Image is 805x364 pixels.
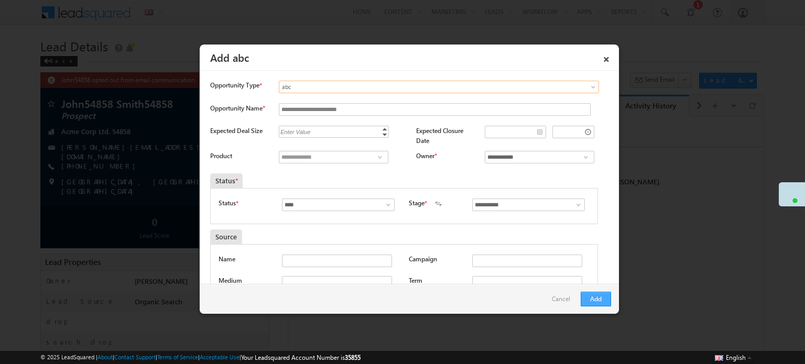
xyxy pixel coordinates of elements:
[32,60,56,70] span: [DATE]
[219,276,242,285] label: Medium
[552,292,575,312] a: Cancel
[380,131,389,137] a: Decrement
[52,8,131,24] div: Opportunity,x1,Email Bounced,Email Link Clicked,Email Marked Spam & 90 more..
[180,12,201,21] div: All Time
[32,72,64,82] span: 01:36 AM
[10,8,47,24] span: Activity Type
[200,354,240,360] a: Acceptable Use
[157,354,198,360] a: Terms of Service
[68,60,373,69] span: Lead associated with by .
[210,229,242,244] div: Source
[318,60,371,69] span: [PERSON_NAME]
[210,104,265,112] label: Opportunity Name
[380,126,389,131] a: Increment
[279,126,312,138] div: Enter Value
[210,152,232,160] label: Product
[219,198,236,208] label: Status
[597,48,615,67] a: ×
[210,81,259,90] span: Opportunity Type
[569,200,582,210] a: Show All Items
[40,352,361,362] span: © 2025 LeadSquared | | | | |
[114,354,156,360] a: Contact Support
[416,127,463,145] label: Expected Closure Date
[726,354,746,361] span: English
[210,50,249,64] a: Add abc
[97,354,113,360] a: About
[241,354,361,361] span: Your Leadsquared Account Number is
[379,200,392,210] a: Show All Items
[409,198,425,208] label: Stage
[712,351,754,363] button: English
[55,12,85,21] div: 95 Selected
[158,8,172,24] span: Time
[198,60,302,69] a: Acme Corp Ltd. 54858
[416,152,437,160] label: Owner
[210,127,263,135] label: Expected Deal Size
[373,152,386,162] a: Show All Items
[210,173,243,188] div: Status
[345,354,361,361] span: 35855
[581,292,611,306] button: Add
[10,41,45,50] div: [DATE]
[579,152,592,162] a: Show All Items
[219,255,235,264] label: Name
[279,82,443,92] span: abc
[409,255,437,264] label: Campaign
[409,276,422,285] label: Term
[279,81,599,93] a: abc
